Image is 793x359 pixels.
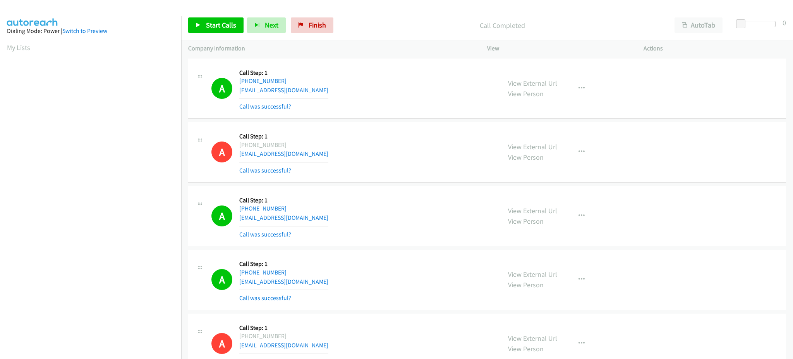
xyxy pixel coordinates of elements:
a: Call was successful? [239,294,291,302]
a: View External Url [508,334,557,343]
div: 0 [783,17,786,28]
span: Next [265,21,278,29]
a: [PHONE_NUMBER] [239,205,287,212]
a: [PHONE_NUMBER] [239,77,287,85]
h1: A [211,78,232,99]
h5: Call Step: 1 [239,69,328,77]
a: View External Url [508,270,557,279]
span: Finish [309,21,326,29]
div: Delay between calls (in seconds) [740,21,776,27]
h1: A [211,142,232,162]
a: View Person [508,217,544,226]
a: [PHONE_NUMBER] [239,269,287,276]
a: Call was successful? [239,231,291,238]
a: [EMAIL_ADDRESS][DOMAIN_NAME] [239,86,328,94]
h1: A [211,333,232,354]
a: View Person [508,89,544,98]
h1: A [211,205,232,226]
a: View Person [508,280,544,289]
p: Company Information [188,44,473,53]
a: View External Url [508,79,557,88]
h5: Call Step: 1 [239,133,328,140]
a: Call was successful? [239,167,291,174]
a: My Lists [7,43,30,52]
span: Start Calls [206,21,236,29]
button: AutoTab [675,17,723,33]
a: [EMAIL_ADDRESS][DOMAIN_NAME] [239,278,328,285]
a: View External Url [508,206,557,215]
p: Actions [644,44,786,53]
a: View External Url [508,142,557,151]
a: Switch to Preview [62,27,107,35]
a: [EMAIL_ADDRESS][DOMAIN_NAME] [239,150,328,157]
div: Dialing Mode: Power | [7,26,174,36]
a: View Person [508,153,544,162]
p: Call Completed [344,20,661,31]
a: Call was successful? [239,103,291,110]
a: [EMAIL_ADDRESS][DOMAIN_NAME] [239,214,328,221]
h1: A [211,269,232,290]
a: View Person [508,344,544,353]
div: [PHONE_NUMBER] [239,140,328,150]
iframe: Resource Center [771,148,793,210]
p: View [487,44,630,53]
a: [EMAIL_ADDRESS][DOMAIN_NAME] [239,342,328,349]
h5: Call Step: 1 [239,324,328,332]
div: [PHONE_NUMBER] [239,331,328,341]
a: Start Calls [188,17,244,33]
h5: Call Step: 1 [239,260,328,268]
button: Next [247,17,286,33]
a: Finish [291,17,333,33]
h5: Call Step: 1 [239,197,328,204]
